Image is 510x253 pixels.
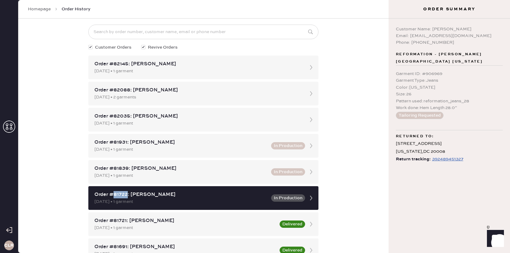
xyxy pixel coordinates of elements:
div: Garment ID : # 906969 [396,70,503,77]
div: Garment Type : Jeans [396,77,503,84]
div: Order #82035: [PERSON_NAME] [94,113,301,120]
div: [DATE] • 1 garment [94,120,301,127]
div: Email: [EMAIL_ADDRESS][DOMAIN_NAME] [396,32,503,39]
div: [STREET_ADDRESS] [US_STATE] , DC 20008 [396,140,503,155]
span: Reformation - [PERSON_NAME][GEOGRAPHIC_DATA] [US_STATE] [396,51,503,65]
div: [DATE] • 1 garment [94,198,267,205]
div: [DATE] • 1 garment [94,146,267,153]
span: Revive Orders [148,44,178,51]
div: Order #81721: [PERSON_NAME] [94,217,276,224]
h3: CLR [4,243,14,248]
div: Order #82088: [PERSON_NAME] [94,87,301,94]
div: Order #81839: [PERSON_NAME] [94,165,267,172]
div: Order #81722: [PERSON_NAME] [94,191,267,198]
span: Customer Orders [95,44,131,51]
a: 392489451327 [431,156,463,163]
div: Work done : Hem Length 28.0” [396,104,503,111]
span: Order History [62,6,90,12]
span: Return tracking: [396,156,431,163]
h3: Order Summary [389,6,510,12]
span: Returned to: [396,133,434,140]
button: In Production [271,168,305,176]
div: Phone: [PHONE_NUMBER] [396,39,503,46]
div: Order #81691: [PERSON_NAME] [94,243,276,251]
div: [DATE] • 1 garment [94,224,276,231]
div: Order #82145: [PERSON_NAME] [94,60,301,68]
button: Delivered [280,221,305,228]
div: [DATE] • 1 garment [94,68,301,74]
div: https://www.fedex.com/apps/fedextrack/?tracknumbers=392489451327&cntry_code=US [432,156,463,163]
button: In Production [271,194,305,202]
div: [DATE] • 1 garment [94,172,267,179]
div: Pattern used : reformation_jeans_28 [396,98,503,104]
div: Color : [US_STATE] [396,84,503,91]
div: Customer Name: [PERSON_NAME] [396,26,503,32]
a: Homepage [28,6,51,12]
div: [DATE] • 2 garments [94,94,301,101]
input: Search by order number, customer name, email or phone number [88,25,318,39]
iframe: Front Chat [481,226,507,252]
div: Order #81931: [PERSON_NAME] [94,139,267,146]
button: Tailoring Requested [396,112,444,119]
button: In Production [271,142,305,149]
div: Size : 26 [396,91,503,97]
